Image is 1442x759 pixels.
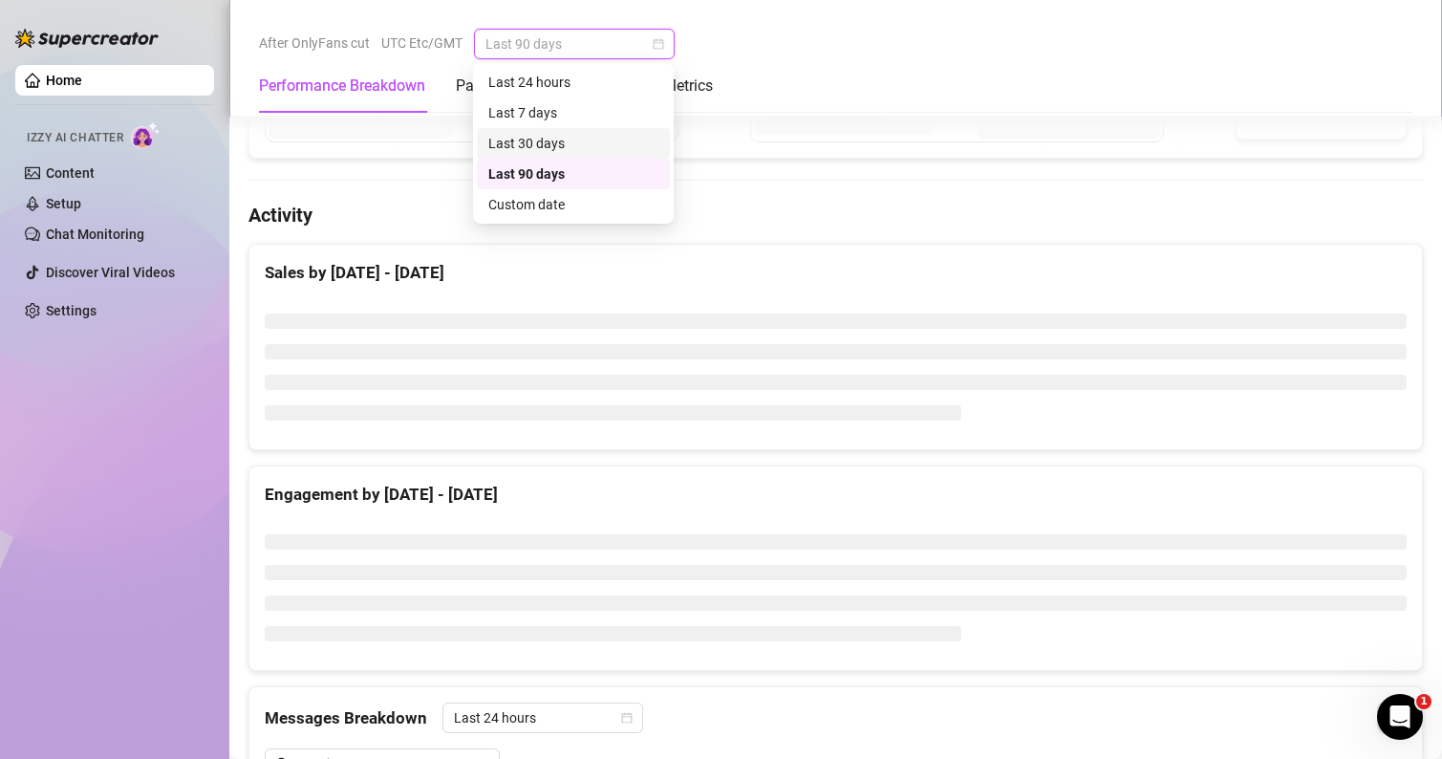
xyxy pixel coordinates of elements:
[488,194,658,215] div: Custom date
[248,202,1423,228] h4: Activity
[46,165,95,181] a: Content
[381,29,463,57] span: UTC Etc/GMT
[1416,694,1431,709] span: 1
[477,159,670,189] div: Last 90 days
[488,163,658,184] div: Last 90 days
[15,29,159,48] img: logo-BBDzfeDw.svg
[265,260,1407,286] div: Sales by [DATE] - [DATE]
[488,72,658,93] div: Last 24 hours
[456,75,511,98] div: Payouts
[259,75,425,98] div: Performance Breakdown
[477,67,670,98] div: Last 24 hours
[265,482,1407,508] div: Engagement by [DATE] - [DATE]
[477,128,670,159] div: Last 30 days
[259,29,370,57] span: After OnlyFans cut
[477,189,670,220] div: Custom date
[46,196,81,211] a: Setup
[653,38,664,50] span: calendar
[485,30,663,58] span: Last 90 days
[131,121,161,149] img: AI Chatter
[488,102,658,123] div: Last 7 days
[1377,694,1423,740] iframe: Intercom live chat
[46,265,175,280] a: Discover Viral Videos
[46,227,144,242] a: Chat Monitoring
[454,704,632,732] span: Last 24 hours
[46,303,97,318] a: Settings
[265,703,1407,733] div: Messages Breakdown
[46,73,82,88] a: Home
[488,133,658,154] div: Last 30 days
[27,129,123,147] span: Izzy AI Chatter
[621,712,633,724] span: calendar
[477,98,670,128] div: Last 7 days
